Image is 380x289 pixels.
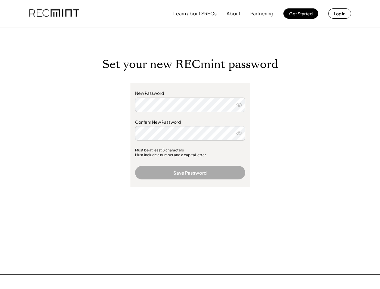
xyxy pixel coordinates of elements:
button: About [227,8,240,20]
button: Get Started [283,8,318,19]
div: Confirm New Password [135,119,245,125]
img: recmint-logotype%403x.png [29,3,79,24]
div: New Password [135,90,245,96]
button: Log in [328,8,351,19]
button: Save Password [135,166,245,179]
div: Must be at least 8 characters Must include a number and a capital letter [135,148,245,159]
button: Learn about SRECs [173,8,217,20]
button: Partnering [250,8,273,20]
h1: Set your new RECmint password [102,57,278,73]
